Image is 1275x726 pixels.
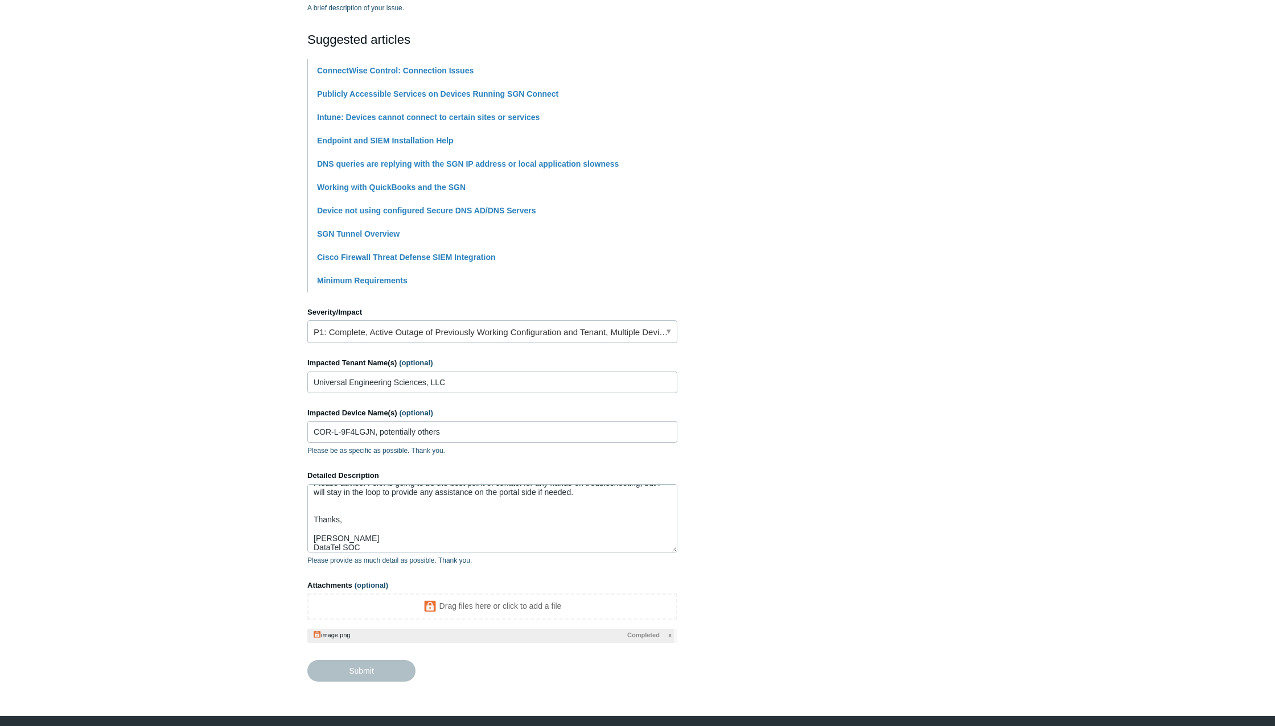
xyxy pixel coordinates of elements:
a: Endpoint and SIEM Installation Help [317,136,454,145]
a: Publicly Accessible Services on Devices Running SGN Connect [317,89,558,98]
a: Minimum Requirements [317,276,408,285]
input: Submit [307,660,416,682]
span: (optional) [355,581,388,589]
p: Please provide as much detail as possible. Thank you. [307,555,677,566]
a: Working with QuickBooks and the SGN [317,183,466,192]
a: P1: Complete, Active Outage of Previously Working Configuration and Tenant, Multiple Devices [307,320,677,343]
span: Completed [627,630,660,640]
span: (optional) [400,409,433,417]
label: Attachments [307,580,677,591]
label: Severity/Impact [307,307,677,318]
label: Impacted Device Name(s) [307,407,677,419]
a: Device not using configured Secure DNS AD/DNS Servers [317,206,536,215]
a: DNS queries are replying with the SGN IP address or local application slowness [317,159,619,168]
span: x [668,630,672,640]
a: Cisco Firewall Threat Defense SIEM Integration [317,253,496,262]
label: Detailed Description [307,470,677,481]
span: (optional) [399,358,433,367]
a: ConnectWise Control: Connection Issues [317,66,474,75]
a: Intune: Devices cannot connect to certain sites or services [317,113,540,122]
a: SGN Tunnel Overview [317,229,400,238]
h2: Suggested articles [307,30,677,49]
label: Impacted Tenant Name(s) [307,357,677,369]
p: A brief description of your issue. [307,3,677,13]
p: Please be as specific as possible. Thank you. [307,445,677,456]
